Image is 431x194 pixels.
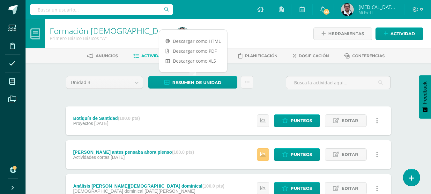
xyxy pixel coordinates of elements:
[73,116,140,121] div: Botiquín de Santidad
[50,35,168,41] div: Primero Básico Básicos 'A'
[145,189,195,194] span: [DATE][PERSON_NAME]
[159,36,227,46] a: Descargar como HTML
[50,26,168,35] h1: Formación Cristiana
[359,4,397,10] span: [MEDICAL_DATA][PERSON_NAME]
[344,51,385,61] a: Conferencias
[66,76,143,89] a: Unidad 3
[341,3,354,16] img: b40a199d199c7b6c7ebe8f7dd76dcc28.png
[291,149,312,160] span: Punteos
[375,27,423,40] a: Actividad
[141,53,169,58] span: Actividades
[328,28,364,40] span: Herramientas
[286,76,390,89] input: Busca la actividad aquí...
[313,27,372,40] a: Herramientas
[118,116,140,121] strong: (100.0 pts)
[274,148,320,161] a: Punteos
[159,56,227,66] a: Descargar como XLS
[352,53,385,58] span: Conferencias
[73,121,93,126] span: Proyectos
[73,150,194,155] div: [PERSON_NAME] antes pensaba ahora pienso
[390,28,415,40] span: Actividad
[148,76,237,89] a: Resumen de unidad
[159,46,227,56] a: Descargar como PDF
[176,27,189,40] img: b40a199d199c7b6c7ebe8f7dd76dcc28.png
[293,51,329,61] a: Dosificación
[87,51,118,61] a: Anuncios
[73,189,143,194] span: [DEMOGRAPHIC_DATA] dominical
[172,150,194,155] strong: (100.0 pts)
[299,53,329,58] span: Dosificación
[342,115,358,127] span: Editar
[291,115,312,127] span: Punteos
[73,183,224,189] div: Análisis [PERSON_NAME][DEMOGRAPHIC_DATA] dominical
[50,25,175,36] a: Formación [DEMOGRAPHIC_DATA]
[71,76,126,89] span: Unidad 3
[419,75,431,119] button: Feedback - Mostrar encuesta
[96,53,118,58] span: Anuncios
[238,51,278,61] a: Planificación
[274,114,320,127] a: Punteos
[359,10,397,15] span: Mi Perfil
[342,149,358,160] span: Editar
[422,81,428,104] span: Feedback
[245,53,278,58] span: Planificación
[94,121,108,126] span: [DATE]
[111,155,125,160] span: [DATE]
[202,183,224,189] strong: (100.0 pts)
[73,155,109,160] span: Actividades cortas
[133,51,169,61] a: Actividades
[30,4,173,15] input: Busca un usuario...
[172,77,221,89] span: Resumen de unidad
[323,8,330,15] span: 643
